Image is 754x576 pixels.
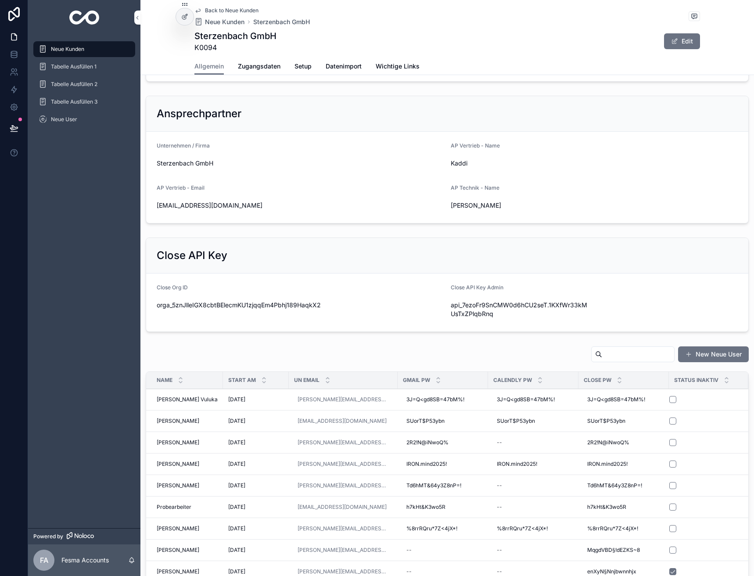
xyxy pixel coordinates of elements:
[228,525,245,532] span: [DATE]
[157,482,218,489] a: [PERSON_NAME]
[298,482,389,489] a: [PERSON_NAME][EMAIL_ADDRESS][DOMAIN_NAME]
[584,543,664,557] a: MqgdVBD§!dEZKS~8
[403,543,483,557] a: --
[228,396,245,403] span: [DATE]
[587,568,636,575] span: enXyN§Nnjbwnnhjx
[497,525,548,532] span: %8rrRQru*7Z<4jX*!
[157,568,218,575] a: [PERSON_NAME]
[587,504,626,511] span: h7kHt&K3wo5R
[194,18,244,26] a: Neue Kunden
[228,482,284,489] a: [DATE]
[493,543,573,557] a: --
[298,418,387,425] a: [EMAIL_ADDRESS][DOMAIN_NAME]
[228,396,284,403] a: [DATE]
[587,547,640,554] span: MqgdVBD§!dEZKS~8
[33,94,135,110] a: Tabelle Ausfüllen 3
[294,414,392,428] a: [EMAIL_ADDRESS][DOMAIN_NAME]
[587,525,638,532] span: %8rrRQru*7Z<4jX*!
[674,377,718,384] span: Status Inaktiv
[587,418,625,425] span: SUorT$P53ybn
[587,461,628,468] span: IRON.mind2025!
[493,377,532,384] span: Calendly Pw
[403,414,483,428] a: SUorT$P53ybn
[157,284,188,291] span: Close Org ID
[497,504,502,511] div: --
[51,46,84,53] span: Neue Kunden
[497,461,537,468] span: IRON.mind2025!
[205,18,244,26] span: Neue Kunden
[406,461,447,468] span: IRON.mind2025!
[493,522,573,536] a: %8rrRQru*7Z<4jX*!
[157,525,199,532] span: [PERSON_NAME]
[403,500,483,514] a: h7kHt&K3wo5R
[157,301,444,310] span: orga_5znJlleIGX8cbtBElecmKU1zjqqEm4Pbhj189HaqkX2
[406,504,445,511] span: h7kHt&K3wo5R
[294,500,392,514] a: [EMAIL_ADDRESS][DOMAIN_NAME]
[403,436,483,450] a: 2R2!N@iNwoQ%
[228,482,245,489] span: [DATE]
[228,377,256,384] span: Start am
[587,482,642,489] span: Td6hMT&64y3Z8nP=!
[497,439,502,446] div: --
[51,81,97,88] span: Tabelle Ausfüllen 2
[376,62,420,71] span: Wichtige Links
[451,201,591,210] span: [PERSON_NAME]
[294,377,320,384] span: UN Email
[406,418,445,425] span: SUorT$P53ybn
[228,568,245,575] span: [DATE]
[157,461,218,468] a: [PERSON_NAME]
[298,439,389,446] a: [PERSON_NAME][EMAIL_ADDRESS][DOMAIN_NAME]
[157,482,199,489] span: [PERSON_NAME]
[194,58,224,75] a: Allgemein
[228,504,245,511] span: [DATE]
[584,500,664,514] a: h7kHt&K3wo5R
[664,33,700,49] button: Edit
[33,59,135,75] a: Tabelle Ausfüllen 1
[493,436,573,450] a: --
[497,547,502,554] div: --
[228,439,284,446] a: [DATE]
[403,522,483,536] a: %8rrRQru*7Z<4jX*!
[294,457,392,471] a: [PERSON_NAME][EMAIL_ADDRESS][DOMAIN_NAME]
[584,522,664,536] a: %8rrRQru*7Z<4jX*!
[584,479,664,493] a: Td6hMT&64y3Z8nP=!
[238,62,280,71] span: Zugangsdaten
[298,504,387,511] a: [EMAIL_ADDRESS][DOMAIN_NAME]
[205,7,259,14] span: Back to Neue Kunden
[451,284,503,291] span: Close API Key Admin
[228,461,245,468] span: [DATE]
[157,439,199,446] span: [PERSON_NAME]
[587,396,645,403] span: 3J=Q<gd8SB=47bM%!
[228,547,284,554] a: [DATE]
[403,479,483,493] a: Td6hMT&64y3Z8nP=!
[584,457,664,471] a: IRON.mind2025!
[294,543,392,557] a: [PERSON_NAME][EMAIL_ADDRESS][DOMAIN_NAME]
[157,396,218,403] a: [PERSON_NAME] Vuluka
[28,528,140,544] a: Powered by
[406,396,464,403] span: 3J=Q<gd8SB=47bM%!
[157,439,218,446] a: [PERSON_NAME]
[584,392,664,407] a: 3J=Q<gd8SB=47bM%!
[587,439,629,446] span: 2R2!N@iNwoQ%
[157,525,218,532] a: [PERSON_NAME]
[584,377,611,384] span: Close Pw
[157,418,199,425] span: [PERSON_NAME]
[406,439,449,446] span: 2R2!N@iNwoQ%
[51,98,97,105] span: Tabelle Ausfüllen 3
[326,58,362,76] a: Datenimport
[451,142,500,149] span: AP Vertrieb - Name
[51,63,97,70] span: Tabelle Ausfüllen 1
[403,457,483,471] a: IRON.mind2025!
[403,377,430,384] span: Gmail Pw
[194,62,224,71] span: Allgemein
[497,418,535,425] span: SUorT$P53ybn
[61,556,109,565] p: Fesma Accounts
[228,504,284,511] a: [DATE]
[497,568,502,575] div: --
[157,201,444,210] span: [EMAIL_ADDRESS][DOMAIN_NAME]
[298,396,389,403] a: [PERSON_NAME][EMAIL_ADDRESS][DOMAIN_NAME]
[678,346,749,362] button: New Neue User
[157,107,241,121] h2: Ansprechpartner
